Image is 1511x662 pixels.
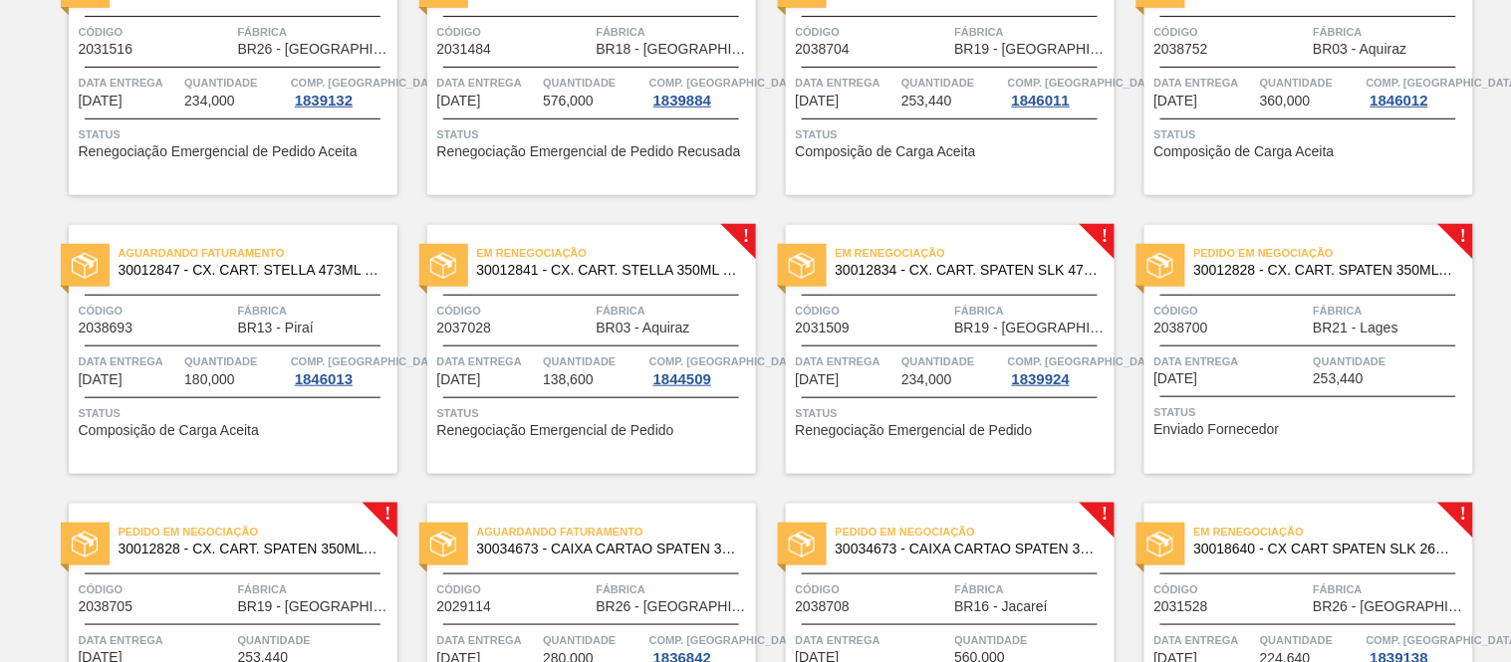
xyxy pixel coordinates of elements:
[1260,94,1311,109] span: 360,000
[1367,93,1432,109] div: 1846012
[291,73,392,109] a: Comp. [GEOGRAPHIC_DATA]1839132
[79,599,133,614] span: 2038705
[39,225,397,474] a: statusAguardando Faturamento30012847 - CX. CART. STELLA 473ML C12 GPI 429Código2038693FábricaBR13...
[796,301,950,321] span: Código
[238,579,392,599] span: Fábrica
[1154,144,1335,159] span: Composição de Carga Aceita
[901,73,1003,93] span: Quantidade
[291,351,392,387] a: Comp. [GEOGRAPHIC_DATA]1846013
[1194,542,1457,556] span: 30018640 - CX CART SPATEN SLK 269C8 429 276G
[955,599,1048,614] span: BR16 - Jacareí
[79,372,123,387] span: 17/10/2025
[649,73,804,93] span: Comp. Carga
[437,372,481,387] span: 24/10/2025
[649,73,751,109] a: Comp. [GEOGRAPHIC_DATA]1839884
[477,243,756,263] span: Em renegociação
[119,522,397,542] span: Pedido em Negociação
[901,94,952,109] span: 253,440
[1367,73,1468,109] a: Comp. [GEOGRAPHIC_DATA]1846012
[437,94,481,109] span: 10/10/2025
[1154,321,1209,335] span: 2038700
[437,124,751,144] span: Status
[1314,579,1468,599] span: Fábrica
[437,630,539,650] span: Data entrega
[796,403,1110,423] span: Status
[437,22,592,42] span: Código
[796,42,851,57] span: 2038704
[1008,351,1110,387] a: Comp. [GEOGRAPHIC_DATA]1839924
[756,225,1115,474] a: !statusEm renegociação30012834 - CX. CART. SPATEN SLK 473ML C12 429Código2031509FábricaBR19 - [GE...
[1314,301,1468,321] span: Fábrica
[238,42,392,57] span: BR26 - Uberlândia
[543,73,644,93] span: Quantidade
[597,22,751,42] span: Fábrica
[955,321,1110,335] span: BR19 - Nova Rio
[1154,42,1209,57] span: 2038752
[184,351,286,371] span: Quantidade
[796,73,897,93] span: Data entrega
[477,522,756,542] span: Aguardando Faturamento
[836,263,1099,278] span: 30012834 - CX. CART. SPATEN SLK 473ML C12 429
[79,94,123,109] span: 04/10/2025
[430,532,456,557] img: status
[1314,22,1468,42] span: Fábrica
[79,403,392,423] span: Status
[1154,579,1309,599] span: Código
[649,93,715,109] div: 1839884
[796,124,1110,144] span: Status
[291,371,357,387] div: 1846013
[1194,243,1473,263] span: Pedido em Negociação
[437,403,751,423] span: Status
[79,321,133,335] span: 2038693
[437,144,741,159] span: Renegociação Emergencial de Pedido Recusada
[79,579,233,599] span: Código
[1314,599,1468,614] span: BR26 - Uberlândia
[238,321,314,335] span: BR13 - Piraí
[543,630,644,650] span: Quantidade
[955,22,1110,42] span: Fábrica
[72,253,98,279] img: status
[1154,301,1309,321] span: Código
[437,579,592,599] span: Código
[437,73,539,93] span: Data entrega
[238,22,392,42] span: Fábrica
[291,93,357,109] div: 1839132
[597,42,751,57] span: BR18 - Pernambuco
[789,532,815,557] img: status
[238,301,392,321] span: Fábrica
[543,351,644,371] span: Quantidade
[955,579,1110,599] span: Fábrica
[1154,599,1209,614] span: 2031528
[477,542,740,556] span: 30034673 - CAIXA CARTAO SPATEN 330 C6 NIV25
[79,144,358,159] span: Renegociação Emergencial de Pedido Aceita
[796,351,897,371] span: Data entrega
[1008,73,1110,109] a: Comp. [GEOGRAPHIC_DATA]1846011
[1008,73,1162,93] span: Comp. Carga
[437,321,492,335] span: 2037028
[796,423,1033,438] span: Renegociação Emergencial de Pedido
[477,263,740,278] span: 30012841 - CX. CART. STELLA 350ML SLK C8 429
[955,630,1110,650] span: Quantidade
[1154,422,1280,437] span: Enviado Fornecedor
[796,94,840,109] span: 10/10/2025
[543,94,594,109] span: 576,000
[291,73,445,93] span: Comp. Carga
[796,321,851,335] span: 2031509
[437,301,592,321] span: Código
[79,351,180,371] span: Data entrega
[1154,371,1198,386] span: 24/10/2025
[397,225,756,474] a: !statusEm renegociação30012841 - CX. CART. STELLA 350ML SLK C8 429Código2037028FábricaBR03 - Aqui...
[796,372,840,387] span: 24/10/2025
[597,321,690,335] span: BR03 - Aquiraz
[1008,351,1162,371] span: Comp. Carga
[291,351,445,371] span: Comp. Carga
[796,144,976,159] span: Composição de Carga Aceita
[1115,225,1473,474] a: !statusPedido em Negociação30012828 - CX. CART. SPATEN 350ML C12 429Código2038700FábricaBR21 - La...
[119,263,381,278] span: 30012847 - CX. CART. STELLA 473ML C12 GPI 429
[796,579,950,599] span: Código
[437,42,492,57] span: 2031484
[836,542,1099,556] span: 30034673 - CAIXA CARTAO SPATEN 330 C6 NIV25
[79,630,233,650] span: Data entrega
[836,243,1115,263] span: Em renegociação
[789,253,815,279] img: status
